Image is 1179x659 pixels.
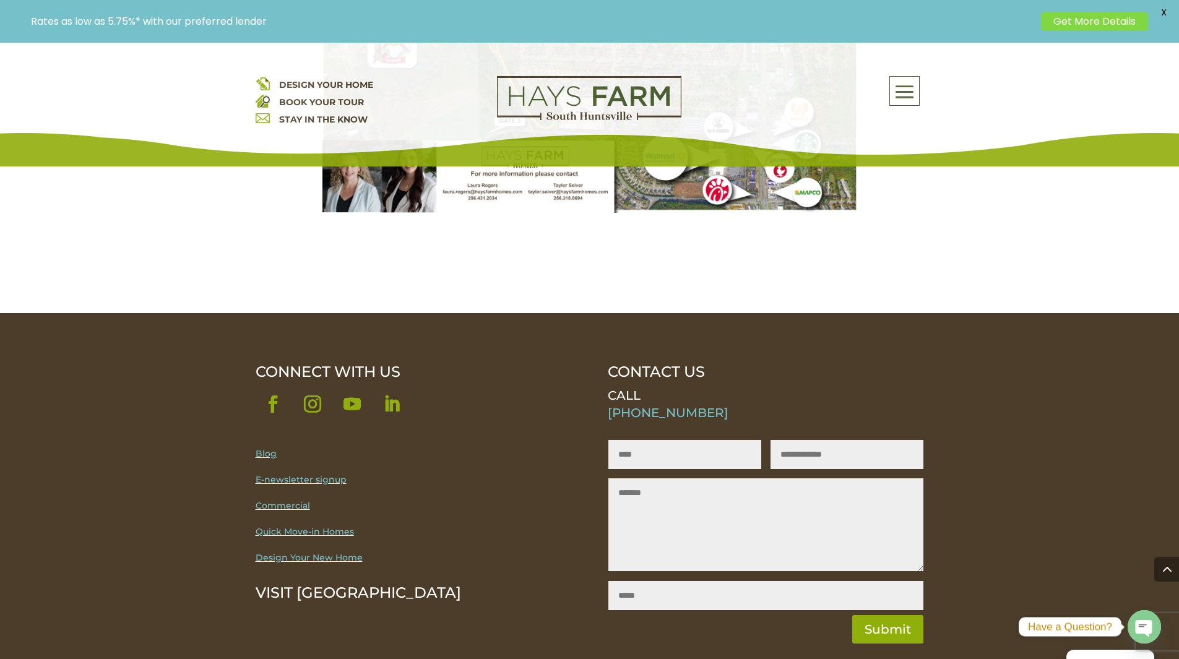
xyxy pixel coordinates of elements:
a: Follow on Instagram [295,387,330,421]
button: Submit [852,615,923,644]
p: CONTACT US [608,363,923,381]
a: Commercial [256,500,310,511]
p: VISIT [GEOGRAPHIC_DATA] [256,584,571,601]
a: Blog [256,448,277,459]
img: design your home [256,76,270,90]
span: CALL [608,388,641,403]
a: Follow on Youtube [335,387,369,421]
div: CONNECT WITH US [256,363,571,381]
a: Get More Details [1041,12,1148,30]
a: STAY IN THE KNOW [279,114,368,125]
a: [PHONE_NUMBER] [608,405,728,420]
img: book your home tour [256,93,270,108]
a: Quick Move-in Homes [256,526,354,537]
a: hays farm homes huntsville development [497,112,681,123]
a: BOOK YOUR TOUR [279,97,364,108]
a: E-newsletter signup [256,474,347,485]
a: Follow on LinkedIn [374,387,409,421]
a: Follow on Facebook [256,387,290,421]
a: Design Your New Home [256,552,363,563]
a: DESIGN YOUR HOME [279,79,373,90]
p: Rates as low as 5.75%* with our preferred lender [31,15,1035,27]
span: X [1154,3,1173,22]
img: Logo [497,76,681,121]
